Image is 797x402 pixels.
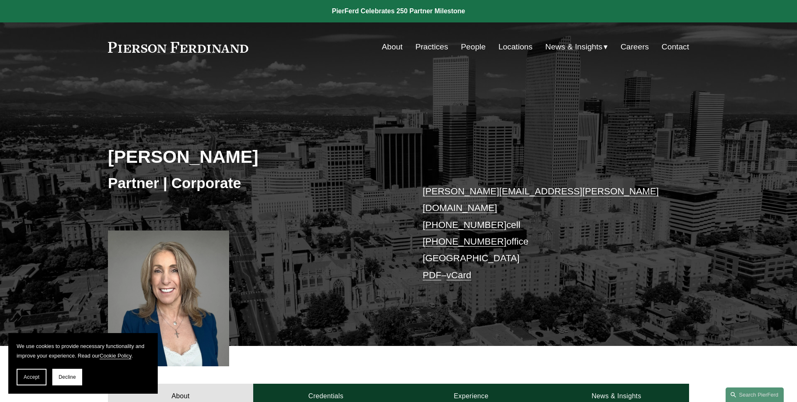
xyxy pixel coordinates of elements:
section: Cookie banner [8,333,158,394]
button: Decline [52,369,82,385]
a: folder dropdown [545,39,608,55]
button: Accept [17,369,46,385]
span: News & Insights [545,40,603,54]
a: Practices [416,39,448,55]
a: vCard [447,270,472,280]
p: cell office [GEOGRAPHIC_DATA] – [423,183,665,284]
a: About [382,39,403,55]
a: [PHONE_NUMBER] [423,236,506,247]
h2: [PERSON_NAME] [108,146,398,167]
a: Search this site [726,387,784,402]
a: Careers [621,39,649,55]
a: PDF [423,270,441,280]
span: Decline [59,374,76,380]
a: Cookie Policy [100,353,132,359]
span: Accept [24,374,39,380]
p: We use cookies to provide necessary functionality and improve your experience. Read our . [17,341,149,360]
a: People [461,39,486,55]
a: Contact [662,39,689,55]
h3: Partner | Corporate [108,174,398,192]
a: [PHONE_NUMBER] [423,220,506,230]
a: Locations [499,39,533,55]
a: [PERSON_NAME][EMAIL_ADDRESS][PERSON_NAME][DOMAIN_NAME] [423,186,659,213]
